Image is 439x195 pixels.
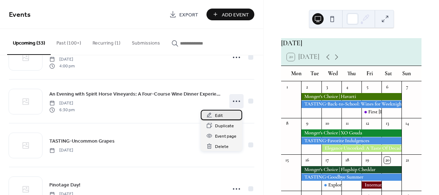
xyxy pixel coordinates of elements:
[404,120,410,127] div: 14
[361,108,381,116] div: First Friday Local Wine Feature: Agathodaemon at Egan Vineyard
[304,120,310,127] div: 9
[301,101,401,108] div: TASTING-Back-to-School: Wines for Weeknights
[51,29,87,54] button: Past (100+)
[321,145,401,152] div: Elegance Uncorked: A Taste Of Decadence Awaits
[364,157,370,163] div: 19
[9,8,31,22] span: Events
[126,29,166,54] button: Submissions
[206,9,254,20] button: Add Event
[304,84,310,90] div: 2
[301,174,401,181] div: TASTING-Goodbye Summer
[384,84,390,90] div: 6
[404,157,410,163] div: 21
[284,120,290,127] div: 8
[215,143,229,150] span: Delete
[361,181,381,189] div: International Grenache Day!
[49,147,73,154] span: [DATE]
[49,181,80,189] a: Pinotage Day!
[324,84,330,90] div: 3
[324,66,342,81] div: Wed
[342,66,361,81] div: Thu
[164,9,204,20] a: Export
[379,66,398,81] div: Sat
[49,91,222,98] span: An Evening with Spirit Horse Vineyards: A Four-Course Wine Dinner Experience
[215,133,236,140] span: Event page
[49,107,75,113] span: 6:30 pm
[281,38,421,48] div: [DATE]
[87,29,126,54] button: Recurring (1)
[321,181,341,189] div: Explorer Club Release: Chile
[222,11,249,19] span: Add Event
[49,138,115,145] span: TASTING-Uncommon Grapes
[344,120,350,127] div: 11
[49,56,75,63] span: [DATE]
[364,120,370,127] div: 12
[364,84,370,90] div: 5
[397,66,416,81] div: Sun
[7,29,51,55] button: Upcoming (33)
[344,157,350,163] div: 18
[49,137,115,145] a: TASTING-Uncommon Grapes
[284,157,290,163] div: 15
[344,84,350,90] div: 4
[49,90,222,98] a: An Evening with Spirit Horse Vineyards: A Four-Course Wine Dinner Experience
[215,112,223,119] span: Edit
[49,100,75,107] span: [DATE]
[301,93,401,100] div: Monger's Choice | Havarti
[301,129,401,137] div: Monger's Choice | XO Gouda
[301,137,401,144] div: TASTING-Favorite Indulgences
[384,120,390,127] div: 13
[49,63,75,69] span: 4:00 pm
[404,84,410,90] div: 7
[304,157,310,163] div: 16
[284,84,290,90] div: 1
[287,66,305,81] div: Mon
[179,11,198,19] span: Export
[324,157,330,163] div: 17
[301,166,401,173] div: Monger's Choice | Flagship Cheddar
[49,181,80,189] span: Pinotage Day!
[215,122,234,130] span: Duplicate
[324,120,330,127] div: 10
[328,181,426,189] div: Explorer Club Release: [GEOGRAPHIC_DATA]
[305,66,324,81] div: Tue
[384,157,390,163] div: 20
[360,66,379,81] div: Fri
